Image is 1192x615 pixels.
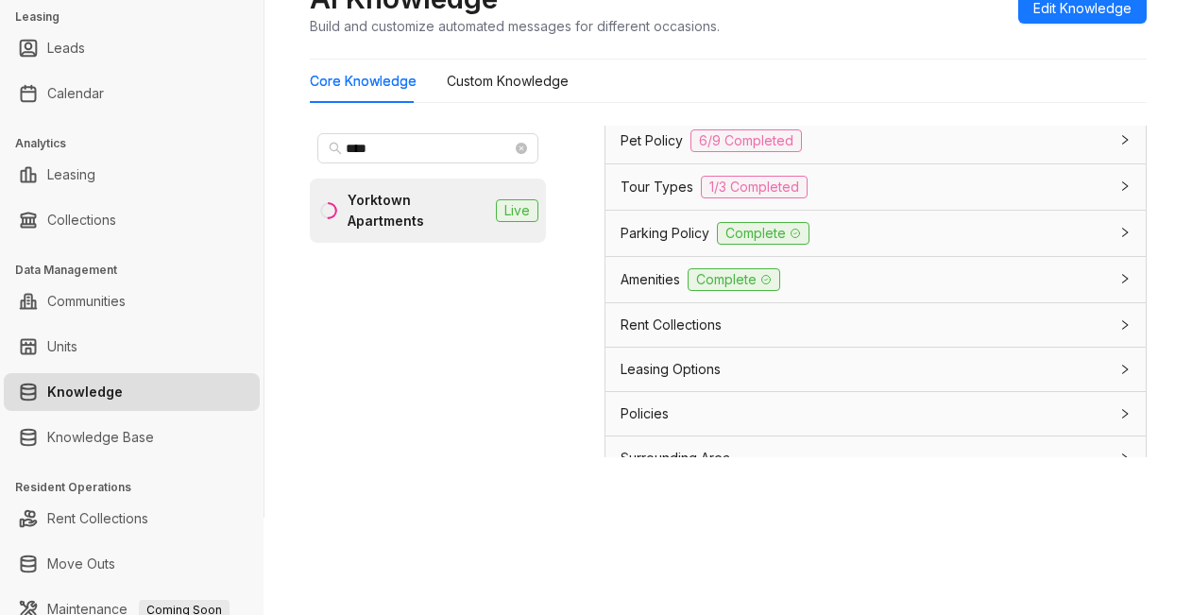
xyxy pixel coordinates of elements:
[516,143,527,154] span: close-circle
[47,500,148,538] a: Rent Collections
[447,71,569,92] div: Custom Knowledge
[47,156,95,194] a: Leasing
[621,403,669,424] span: Policies
[605,211,1146,256] div: Parking PolicyComplete
[1119,227,1131,238] span: collapsed
[47,29,85,67] a: Leads
[1119,319,1131,331] span: collapsed
[496,199,538,222] span: Live
[605,436,1146,480] div: Surrounding Area
[701,176,808,198] span: 1/3 Completed
[4,156,260,194] li: Leasing
[621,359,721,380] span: Leasing Options
[621,315,722,335] span: Rent Collections
[15,479,264,496] h3: Resident Operations
[47,201,116,239] a: Collections
[47,75,104,112] a: Calendar
[621,130,683,151] span: Pet Policy
[47,328,77,366] a: Units
[1119,408,1131,419] span: collapsed
[1119,273,1131,284] span: collapsed
[690,129,802,152] span: 6/9 Completed
[4,328,260,366] li: Units
[47,545,115,583] a: Move Outs
[621,177,693,197] span: Tour Types
[4,201,260,239] li: Collections
[605,392,1146,436] div: Policies
[605,118,1146,163] div: Pet Policy6/9 Completed
[348,190,488,231] div: Yorktown Apartments
[4,419,260,456] li: Knowledge Base
[329,142,342,155] span: search
[47,419,154,456] a: Knowledge Base
[1119,180,1131,192] span: collapsed
[1119,364,1131,375] span: collapsed
[1119,134,1131,145] span: collapsed
[1119,453,1131,464] span: collapsed
[605,164,1146,210] div: Tour Types1/3 Completed
[15,9,264,26] h3: Leasing
[688,268,780,291] span: Complete
[621,269,680,290] span: Amenities
[4,500,260,538] li: Rent Collections
[47,373,123,411] a: Knowledge
[310,16,720,36] div: Build and customize automated messages for different occasions.
[4,282,260,320] li: Communities
[4,29,260,67] li: Leads
[4,545,260,583] li: Move Outs
[4,373,260,411] li: Knowledge
[621,448,730,469] span: Surrounding Area
[605,257,1146,302] div: AmenitiesComplete
[15,262,264,279] h3: Data Management
[4,75,260,112] li: Calendar
[605,348,1146,391] div: Leasing Options
[310,71,417,92] div: Core Knowledge
[47,282,126,320] a: Communities
[15,135,264,152] h3: Analytics
[605,303,1146,347] div: Rent Collections
[717,222,809,245] span: Complete
[621,223,709,244] span: Parking Policy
